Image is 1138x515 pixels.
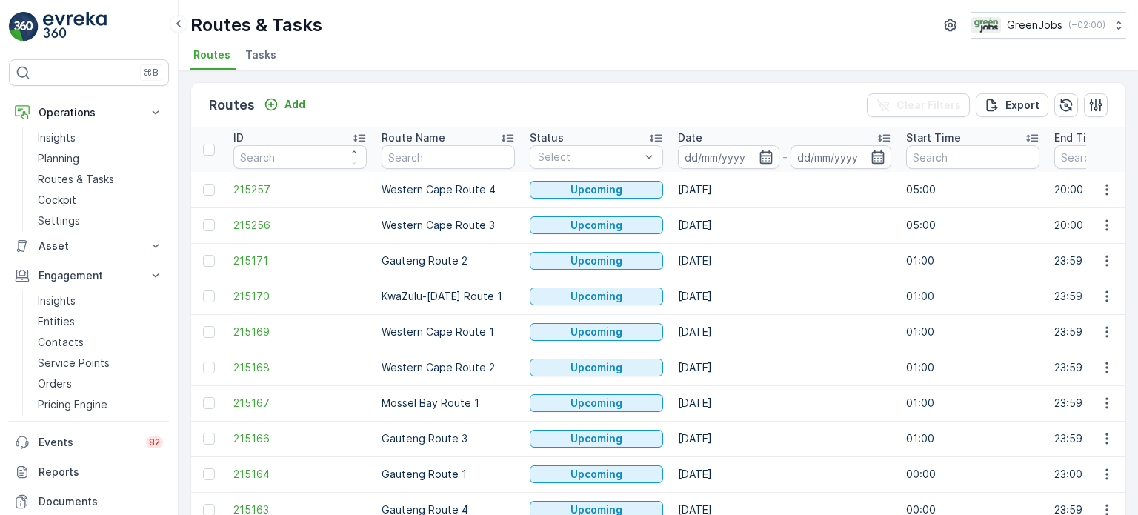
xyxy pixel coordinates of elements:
[203,219,215,231] div: Toggle Row Selected
[374,385,522,421] td: Mossel Bay Route 1
[1007,18,1062,33] p: GreenJobs
[570,218,622,233] p: Upcoming
[38,376,72,391] p: Orders
[382,130,445,145] p: Route Name
[245,47,276,62] span: Tasks
[190,13,322,37] p: Routes & Tasks
[39,268,139,283] p: Engagement
[530,130,564,145] p: Status
[382,145,515,169] input: Search
[782,148,788,166] p: -
[899,421,1047,456] td: 01:00
[971,17,1001,33] img: Green_Jobs_Logo.png
[233,396,367,411] a: 215167
[233,182,367,197] a: 215257
[9,457,169,487] a: Reports
[9,98,169,127] button: Operations
[203,397,215,409] div: Toggle Row Selected
[32,127,169,148] a: Insights
[530,359,663,376] button: Upcoming
[570,360,622,375] p: Upcoming
[570,289,622,304] p: Upcoming
[39,494,163,509] p: Documents
[530,394,663,412] button: Upcoming
[678,145,779,169] input: dd/mm/yyyy
[38,314,75,329] p: Entities
[39,239,139,253] p: Asset
[374,421,522,456] td: Gauteng Route 3
[203,326,215,338] div: Toggle Row Selected
[32,373,169,394] a: Orders
[678,130,702,145] p: Date
[1068,19,1105,31] p: ( +02:00 )
[203,184,215,196] div: Toggle Row Selected
[906,145,1039,169] input: Search
[899,314,1047,350] td: 01:00
[233,253,367,268] span: 215171
[671,350,899,385] td: [DATE]
[671,385,899,421] td: [DATE]
[233,130,244,145] p: ID
[671,279,899,314] td: [DATE]
[233,431,367,446] a: 215166
[38,172,114,187] p: Routes & Tasks
[671,314,899,350] td: [DATE]
[32,210,169,231] a: Settings
[193,47,230,62] span: Routes
[530,465,663,483] button: Upcoming
[144,67,159,79] p: ⌘B
[530,323,663,341] button: Upcoming
[899,279,1047,314] td: 01:00
[538,150,640,165] p: Select
[203,255,215,267] div: Toggle Row Selected
[374,456,522,492] td: Gauteng Route 1
[38,130,76,145] p: Insights
[899,243,1047,279] td: 01:00
[233,218,367,233] a: 215256
[203,433,215,445] div: Toggle Row Selected
[233,467,367,482] span: 215164
[570,396,622,411] p: Upcoming
[38,151,79,166] p: Planning
[38,213,80,228] p: Settings
[43,12,107,41] img: logo_light-DOdMpM7g.png
[1005,98,1039,113] p: Export
[38,193,76,207] p: Cockpit
[671,243,899,279] td: [DATE]
[9,12,39,41] img: logo
[233,325,367,339] a: 215169
[32,311,169,332] a: Entities
[203,362,215,373] div: Toggle Row Selected
[899,456,1047,492] td: 00:00
[9,261,169,290] button: Engagement
[899,207,1047,243] td: 05:00
[374,243,522,279] td: Gauteng Route 2
[530,288,663,305] button: Upcoming
[39,465,163,479] p: Reports
[570,467,622,482] p: Upcoming
[38,397,107,412] p: Pricing Engine
[570,325,622,339] p: Upcoming
[374,350,522,385] td: Western Cape Route 2
[9,428,169,457] a: Events82
[203,290,215,302] div: Toggle Row Selected
[374,279,522,314] td: KwaZulu-[DATE] Route 1
[32,332,169,353] a: Contacts
[258,96,311,113] button: Add
[671,456,899,492] td: [DATE]
[233,360,367,375] a: 215168
[38,293,76,308] p: Insights
[32,353,169,373] a: Service Points
[530,252,663,270] button: Upcoming
[32,169,169,190] a: Routes & Tasks
[374,207,522,243] td: Western Cape Route 3
[671,207,899,243] td: [DATE]
[32,148,169,169] a: Planning
[976,93,1048,117] button: Export
[1054,130,1102,145] p: End Time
